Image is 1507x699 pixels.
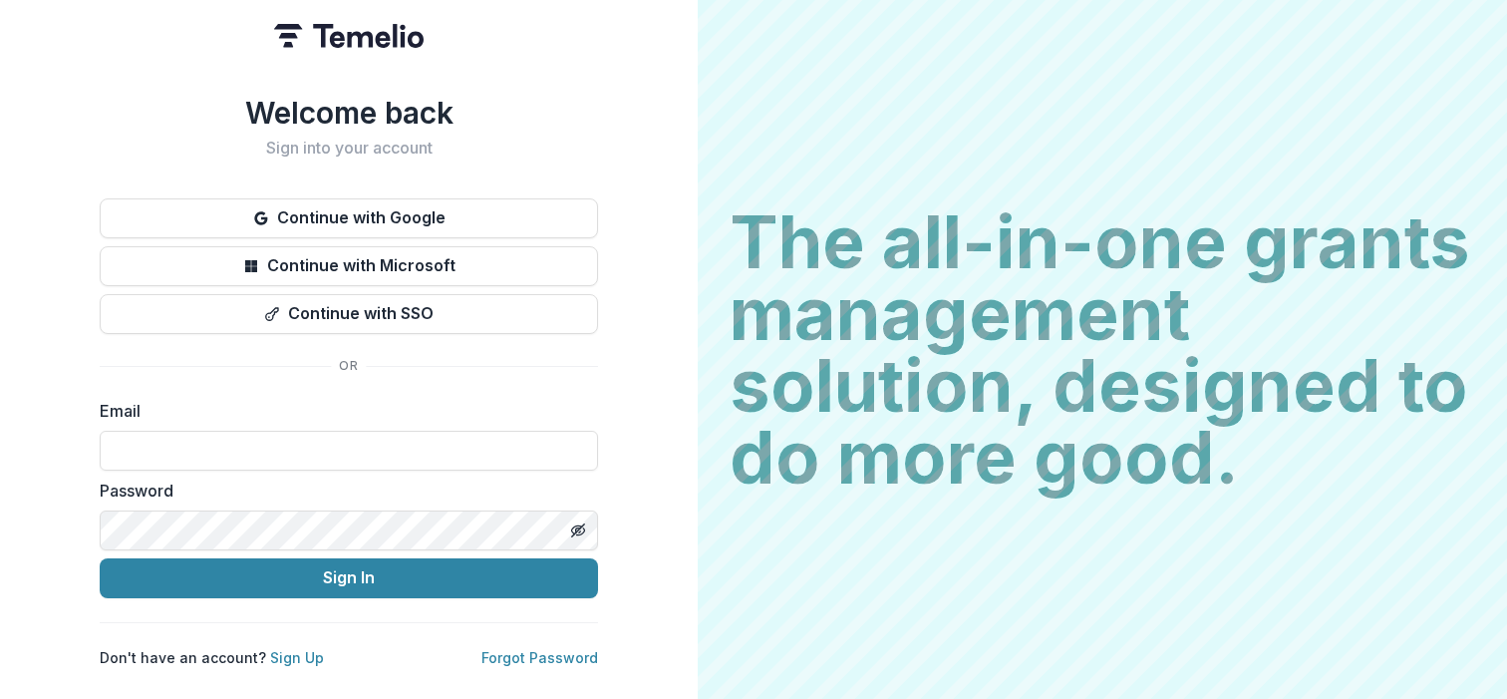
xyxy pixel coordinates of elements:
h2: Sign into your account [100,139,598,158]
button: Continue with Google [100,198,598,238]
p: Don't have an account? [100,647,324,668]
button: Continue with Microsoft [100,246,598,286]
label: Password [100,479,586,503]
label: Email [100,399,586,423]
a: Sign Up [270,649,324,666]
h1: Welcome back [100,95,598,131]
button: Toggle password visibility [562,515,594,546]
button: Sign In [100,558,598,598]
img: Temelio [274,24,424,48]
button: Continue with SSO [100,294,598,334]
a: Forgot Password [481,649,598,666]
